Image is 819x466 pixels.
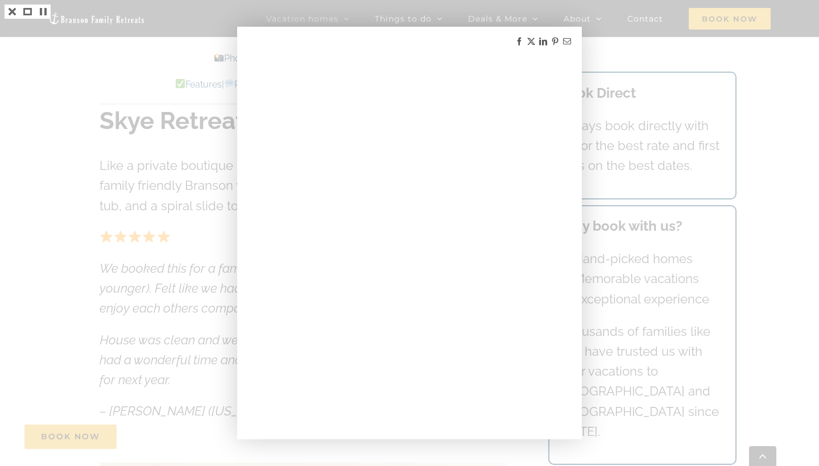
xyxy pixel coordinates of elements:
a: Share on X [527,37,536,46]
a: Share on Pinterest [551,37,560,46]
a: Enter Fullscreen (Shift+Enter) [20,5,35,19]
a: Share on LinkedIn [539,37,548,46]
a: Share by Email [562,37,572,46]
a: Slideshow [35,5,51,19]
a: Press Esc to close [5,5,20,19]
a: Share on Facebook [515,37,524,46]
